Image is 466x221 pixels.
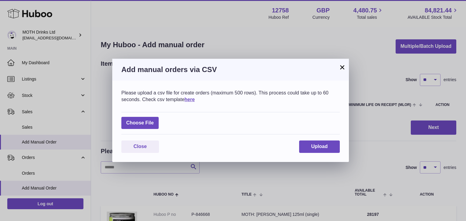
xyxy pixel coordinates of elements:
[121,140,159,153] button: Close
[339,64,346,71] button: ×
[121,117,159,129] span: Choose File
[184,97,195,102] a: here
[133,144,147,149] span: Close
[299,140,340,153] button: Upload
[121,90,340,103] div: Please upload a csv file for create orders (maximum 500 rows). This process could take up to 60 s...
[311,144,328,149] span: Upload
[121,65,340,74] h3: Add manual orders via CSV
